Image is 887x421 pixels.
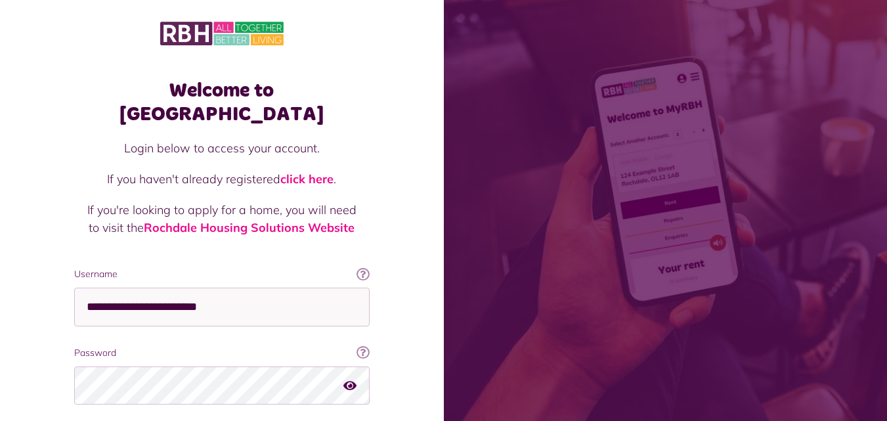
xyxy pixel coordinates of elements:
a: click here [280,171,334,187]
img: MyRBH [160,20,284,47]
label: Password [74,346,370,360]
a: Rochdale Housing Solutions Website [144,220,355,235]
p: If you haven't already registered . [87,170,357,188]
p: Login below to access your account. [87,139,357,157]
h1: Welcome to [GEOGRAPHIC_DATA] [74,79,370,126]
p: If you're looking to apply for a home, you will need to visit the [87,201,357,236]
label: Username [74,267,370,281]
